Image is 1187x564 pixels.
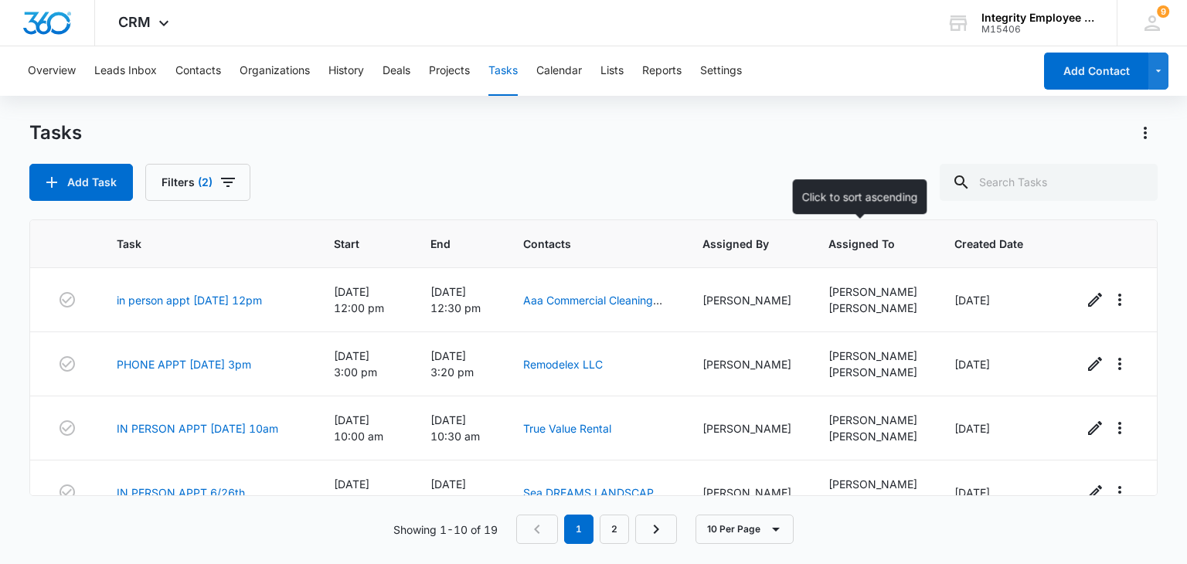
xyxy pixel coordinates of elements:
div: [PERSON_NAME] [828,284,917,300]
div: Click to sort ascending [793,179,927,214]
em: 1 [564,515,593,544]
span: [DATE] 3:20 pm [430,349,474,379]
a: Remodelex LLC [523,358,603,371]
span: (2) [198,177,213,188]
div: account name [981,12,1094,24]
button: Projects [429,46,470,96]
button: Settings [700,46,742,96]
span: End [430,236,464,252]
a: in person appt [DATE] 12pm [117,292,262,308]
span: [DATE] 3:00 pm [334,349,377,379]
div: [PERSON_NAME] [828,428,917,444]
span: [DATE] [954,358,990,371]
button: Reports [642,46,682,96]
a: IN PERSON APPT 6/26th [117,484,245,501]
span: CRM [118,14,151,30]
input: Search Tasks [940,164,1158,201]
span: Assigned By [702,236,769,252]
div: [PERSON_NAME] [828,412,917,428]
span: [DATE] 12:30 pm [430,285,481,314]
button: Deals [383,46,410,96]
button: Add Contact [1044,53,1148,90]
a: IN PERSON APPT [DATE] 10am [117,420,278,437]
span: [DATE] 3:00 pm [430,477,474,507]
a: Sea DREAMS LANDSCAPE DESIGN [523,486,663,515]
div: [PERSON_NAME] [828,348,917,364]
button: Leads Inbox [94,46,157,96]
a: Next Page [635,515,677,544]
div: [PERSON_NAME] [702,356,791,372]
h1: Tasks [29,121,82,144]
div: [PERSON_NAME] [828,364,917,380]
div: [PERSON_NAME] [702,292,791,308]
span: [DATE] 12:00 pm [334,285,384,314]
button: Filters(2) [145,164,250,201]
a: PHONE APPT [DATE] 3pm [117,356,251,372]
span: Task [117,236,274,252]
a: Page 2 [600,515,629,544]
div: [PERSON_NAME] [828,300,917,316]
span: Assigned To [828,236,895,252]
button: Overview [28,46,76,96]
button: Contacts [175,46,221,96]
span: [DATE] [954,486,990,499]
span: Start [334,236,371,252]
button: Tasks [488,46,518,96]
p: Showing 1-10 of 19 [393,522,498,538]
span: [DATE] 10:00 am [334,413,383,443]
div: account id [981,24,1094,35]
button: History [328,46,364,96]
span: [DATE] [954,294,990,307]
nav: Pagination [516,515,677,544]
a: Aaa Commercial Cleaning LLC [523,294,662,323]
div: [PERSON_NAME] [702,484,791,501]
span: 9 [1157,5,1169,18]
div: notifications count [1157,5,1169,18]
span: [DATE] 10:30 am [430,413,480,443]
button: Organizations [240,46,310,96]
span: Created Date [954,236,1023,252]
button: Calendar [536,46,582,96]
a: True Value Rental [523,422,611,435]
div: [PERSON_NAME] [828,476,917,492]
span: Contacts [523,236,643,252]
button: Lists [600,46,624,96]
div: [PERSON_NAME] [828,492,917,508]
button: Add Task [29,164,133,201]
button: 10 Per Page [696,515,794,544]
div: [PERSON_NAME] [702,420,791,437]
span: [DATE] 2:30 pm [334,477,377,507]
button: Actions [1133,121,1158,145]
span: [DATE] [954,422,990,435]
